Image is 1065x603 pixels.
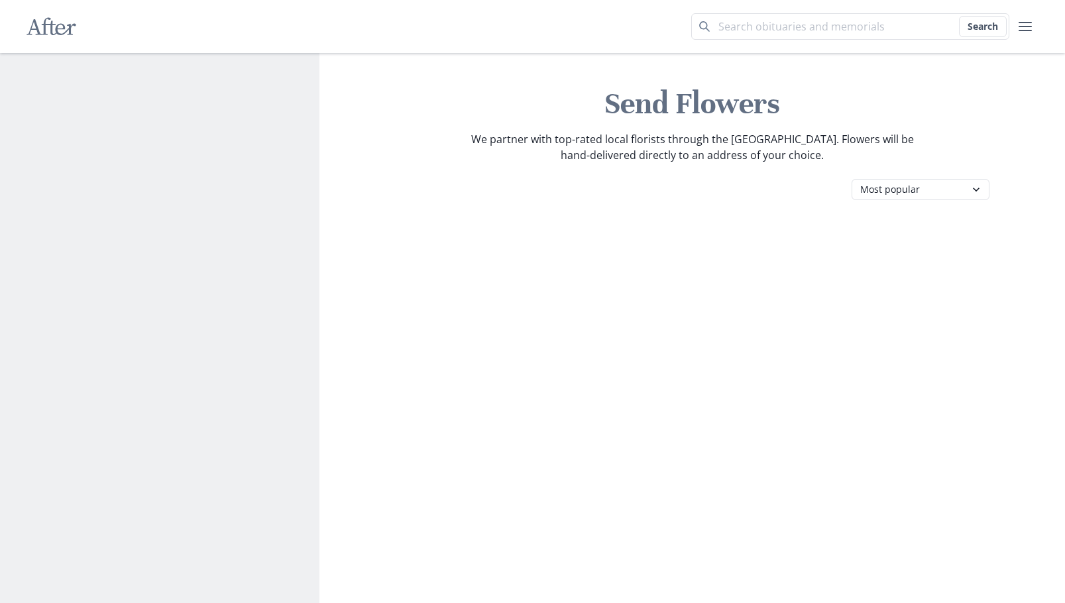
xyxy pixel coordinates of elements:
[959,16,1007,37] button: Search
[852,179,989,200] select: Category filter
[1012,13,1038,40] button: user menu
[330,85,1054,123] h1: Send Flowers
[691,13,1009,40] input: Search term
[470,131,915,163] p: We partner with top-rated local florists through the [GEOGRAPHIC_DATA]. Flowers will be hand-deli...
